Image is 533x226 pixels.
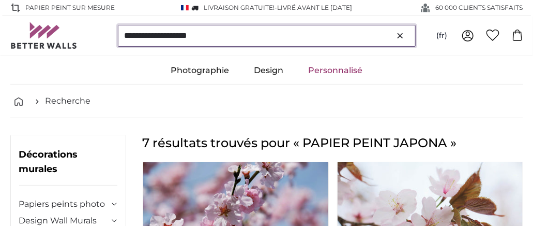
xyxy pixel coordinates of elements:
[26,3,115,12] span: Papier peint sur mesure
[181,5,188,11] img: France
[19,198,117,210] summary: Papiers peints photo
[436,3,523,12] span: 60 000 CLIENTS SATISFAITS
[428,26,455,45] button: (fr)
[143,135,523,151] h1: 7 résultats trouvés pour « PAPIER PEINT JAPONA »
[45,95,91,107] a: Recherche
[241,57,296,84] a: Design
[19,198,109,210] a: Papiers peints photo
[10,22,78,49] img: Betterwalls
[158,57,241,84] a: Photographie
[204,4,275,11] span: Livraison GRATUITE!
[10,84,523,118] nav: breadcrumbs
[277,4,352,11] span: Livré avant le [DATE]
[296,57,375,84] a: Personnalisé
[19,148,117,186] h3: Décorations murales
[275,4,352,11] span: -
